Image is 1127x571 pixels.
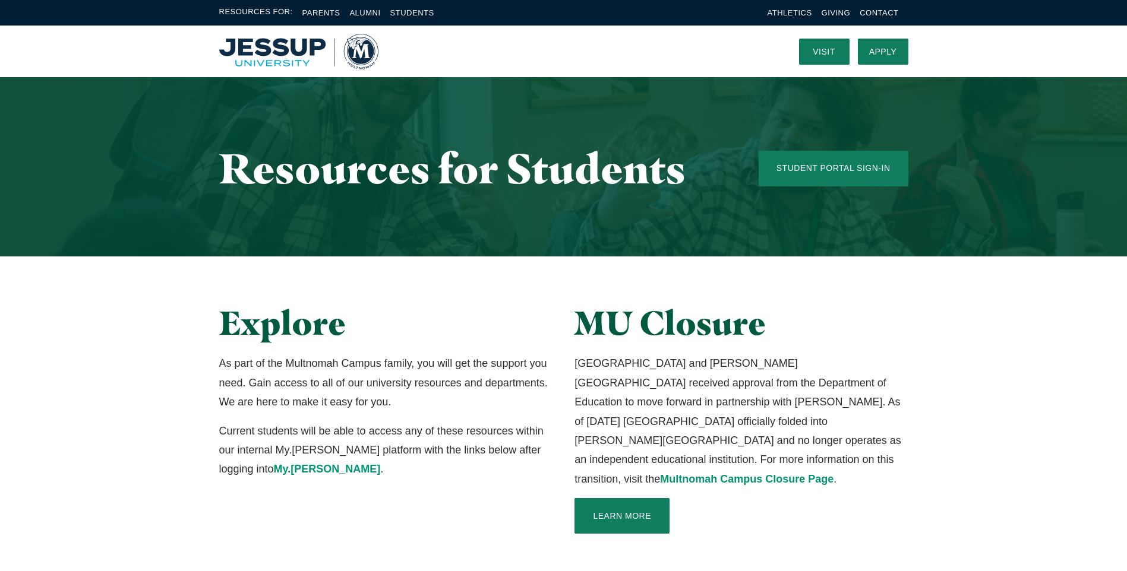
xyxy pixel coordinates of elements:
a: Athletics [768,8,812,17]
p: [GEOGRAPHIC_DATA] and [PERSON_NAME][GEOGRAPHIC_DATA] received approval from the Department of Edu... [574,354,908,488]
p: Current students will be able to access any of these resources within our internal My.[PERSON_NAM... [219,421,553,479]
a: Apply [858,39,908,65]
span: Resources For: [219,6,293,20]
a: Students [390,8,434,17]
a: Contact [860,8,898,17]
img: Multnomah University Logo [219,34,378,69]
a: Home [219,34,378,69]
p: As part of the Multnomah Campus family, you will get the support you need. Gain access to all of ... [219,354,553,411]
a: Learn More [574,498,670,534]
a: Visit [799,39,850,65]
a: Giving [822,8,851,17]
a: Parents [302,8,340,17]
a: Alumni [349,8,380,17]
a: My.[PERSON_NAME] [274,463,381,475]
a: Multnomah Campus Closure Page [660,473,834,485]
h1: Resources for Students [219,145,711,191]
a: Student Portal Sign-In [759,151,908,186]
h2: MU Closure [574,304,908,342]
h2: Explore [219,304,553,342]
